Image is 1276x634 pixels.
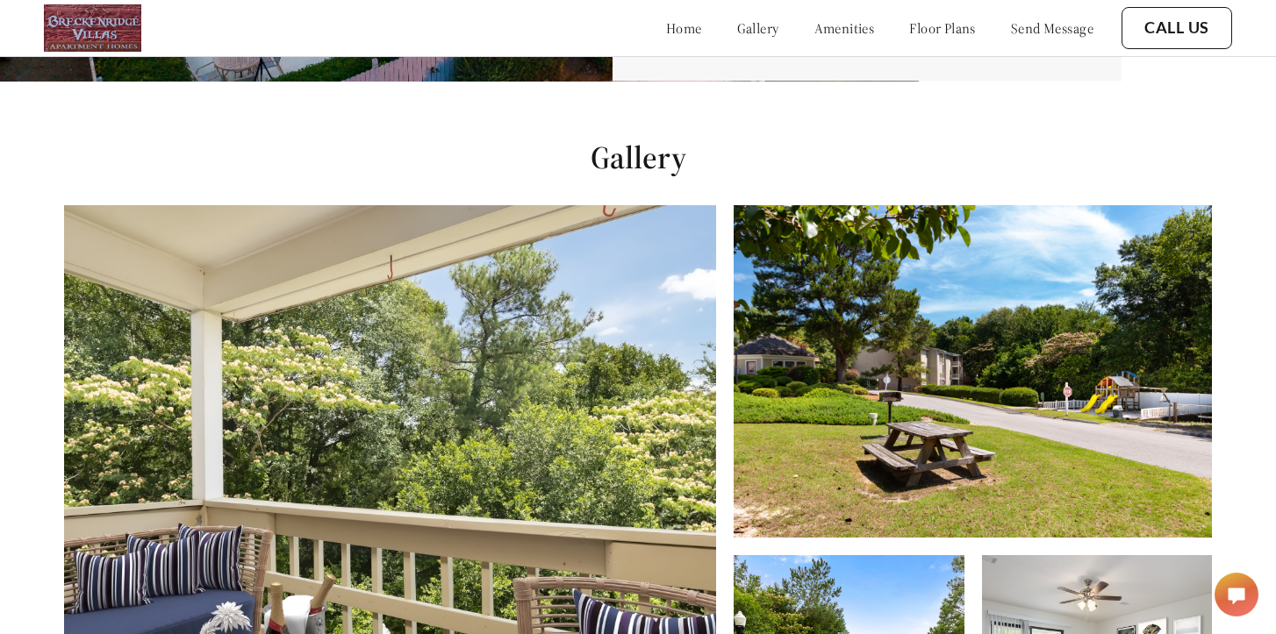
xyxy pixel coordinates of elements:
[734,205,1212,538] img: Alt text
[814,19,875,37] a: amenities
[44,4,141,52] img: logo.png
[666,19,702,37] a: home
[1144,18,1209,38] a: Call Us
[909,19,976,37] a: floor plans
[1122,7,1232,49] button: Call Us
[737,19,779,37] a: gallery
[1011,19,1093,37] a: send message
